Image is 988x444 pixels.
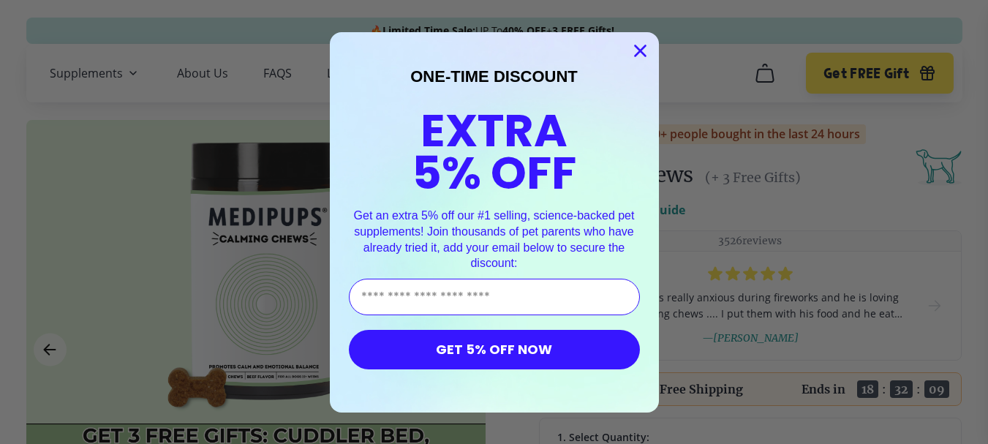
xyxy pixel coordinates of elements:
[410,67,578,86] span: ONE-TIME DISCOUNT
[627,38,653,64] button: Close dialog
[421,99,567,162] span: EXTRA
[412,141,576,205] span: 5% OFF
[354,209,635,269] span: Get an extra 5% off our #1 selling, science-backed pet supplements! Join thousands of pet parents...
[349,330,640,369] button: GET 5% OFF NOW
